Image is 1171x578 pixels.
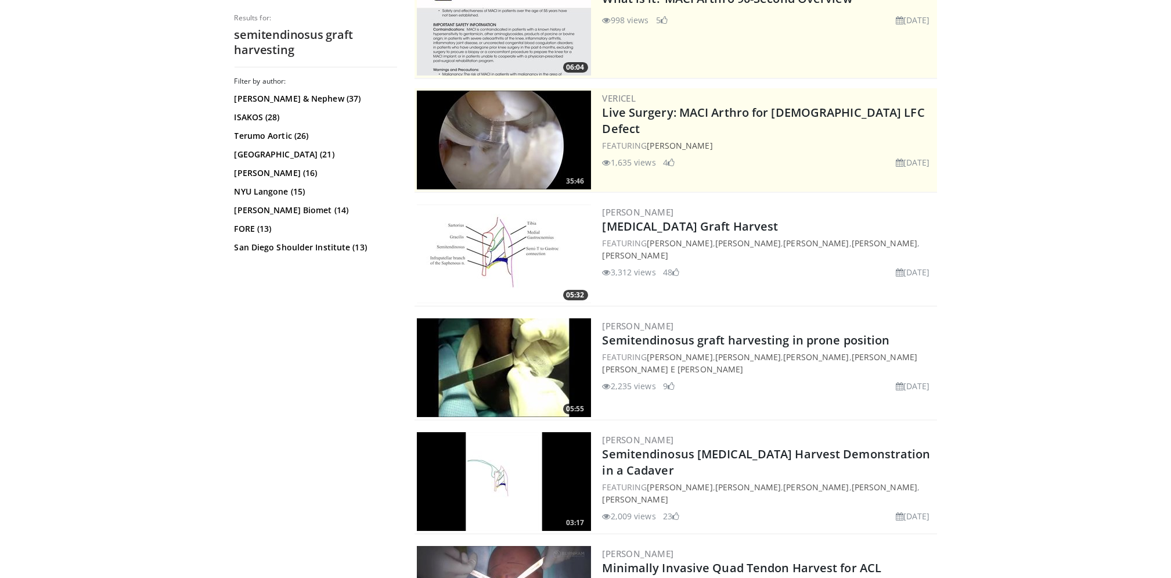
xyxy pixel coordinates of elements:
[896,14,930,26] li: [DATE]
[235,242,394,253] a: San Diego Shoulder Institute (13)
[896,380,930,392] li: [DATE]
[563,404,588,414] span: 05:55
[603,250,668,261] a: [PERSON_NAME]
[603,237,935,261] div: FEATURING , , , ,
[647,351,712,362] a: [PERSON_NAME]
[603,266,656,278] li: 3,312 views
[603,320,674,332] a: [PERSON_NAME]
[603,332,890,348] a: Semitendinosus graft harvesting in prone position
[235,130,394,142] a: Terumo Aortic (26)
[417,432,591,531] a: 03:17
[647,140,712,151] a: [PERSON_NAME]
[647,238,712,249] a: [PERSON_NAME]
[563,518,588,528] span: 03:17
[852,482,917,493] a: [PERSON_NAME]
[896,156,930,168] li: [DATE]
[235,204,394,216] a: [PERSON_NAME] Biomet (14)
[852,238,917,249] a: [PERSON_NAME]
[603,481,935,505] div: FEATURING , , , ,
[603,434,674,446] a: [PERSON_NAME]
[603,218,779,234] a: [MEDICAL_DATA] Graft Harvest
[417,318,591,417] img: XzOTlMlQSGUnbGTX4xMDoxOjBrO-I4W8_10.300x170_q85_crop-smart_upscale.jpg
[656,14,668,26] li: 5
[235,93,394,105] a: [PERSON_NAME] & Nephew (37)
[417,91,591,189] a: 35:46
[896,510,930,522] li: [DATE]
[715,482,781,493] a: [PERSON_NAME]
[603,156,656,168] li: 1,635 views
[663,156,675,168] li: 4
[647,482,712,493] a: [PERSON_NAME]
[663,266,679,278] li: 48
[235,27,397,58] h2: semitendinosus graft harvesting
[235,149,394,160] a: [GEOGRAPHIC_DATA] (21)
[417,432,591,531] img: 26bc4fb9-6dc0-4648-960d-d098e0c7d824.300x170_q85_crop-smart_upscale.jpg
[603,494,668,505] a: [PERSON_NAME]
[563,176,588,186] span: 35:46
[783,238,849,249] a: [PERSON_NAME]
[663,380,675,392] li: 9
[603,351,935,375] div: FEATURING , , ,
[783,482,849,493] a: [PERSON_NAME]
[603,446,931,478] a: Semitendinosus [MEDICAL_DATA] Harvest Demonstration in a Cadaver
[235,223,394,235] a: FORE (13)
[417,204,591,303] a: 05:32
[603,105,925,137] a: Live Surgery: MACI Arthro for [DEMOGRAPHIC_DATA] LFC Defect
[603,510,656,522] li: 2,009 views
[896,266,930,278] li: [DATE]
[603,139,935,152] div: FEATURING
[715,351,781,362] a: [PERSON_NAME]
[663,510,679,522] li: 23
[783,351,849,362] a: [PERSON_NAME]
[563,290,588,300] span: 05:32
[235,13,397,23] p: Results for:
[603,548,674,559] a: [PERSON_NAME]
[715,238,781,249] a: [PERSON_NAME]
[235,77,397,86] h3: Filter by author:
[603,14,649,26] li: 998 views
[235,112,394,123] a: ISAKOS (28)
[417,91,591,189] img: eb023345-1e2d-4374-a840-ddbc99f8c97c.300x170_q85_crop-smart_upscale.jpg
[603,92,636,104] a: Vericel
[603,380,656,392] li: 2,235 views
[603,206,674,218] a: [PERSON_NAME]
[417,318,591,417] a: 05:55
[235,167,394,179] a: [PERSON_NAME] (16)
[563,62,588,73] span: 06:04
[417,204,591,303] img: bb6d74a6-6ded-4ffa-8626-acfcf4fee43e.300x170_q85_crop-smart_upscale.jpg
[235,186,394,198] a: NYU Langone (15)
